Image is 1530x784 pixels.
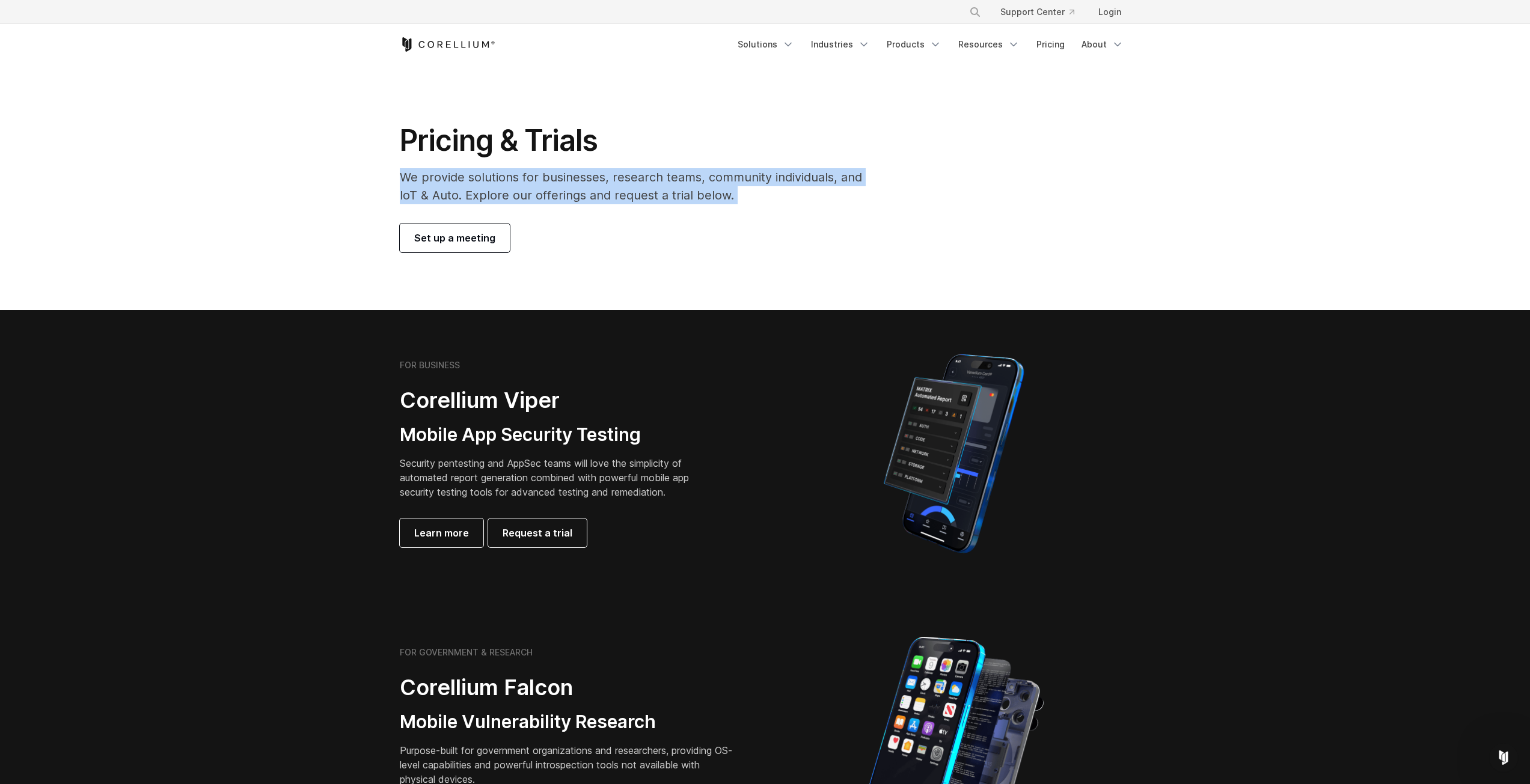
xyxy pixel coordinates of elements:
[880,34,949,55] a: Products
[951,34,1027,55] a: Resources
[730,34,1131,55] div: Navigation Menu
[863,348,1044,559] img: Corellium MATRIX automated report on iPhone showing app vulnerability test results across securit...
[1489,743,1518,772] iframe: Intercom live chat
[1029,34,1072,55] a: Pricing
[400,518,483,547] a: Learn more
[400,387,708,414] h2: Corellium Viper
[414,526,469,540] span: Learn more
[400,456,708,499] p: Security pentesting and AppSec teams will love the simplicity of automated report generation comb...
[400,168,879,204] p: We provide solutions for businesses, research teams, community individuals, and IoT & Auto. Explo...
[804,34,877,55] a: Industries
[488,518,587,547] a: Request a trial
[503,526,572,540] span: Request a trial
[1074,34,1131,55] a: About
[400,123,879,159] h1: Pricing & Trials
[414,231,495,245] span: Set up a meeting
[400,223,510,252] a: Set up a meeting
[1089,1,1131,23] a: Login
[400,674,736,701] h2: Corellium Falcon
[730,34,801,55] a: Solutions
[991,1,1084,23] a: Support Center
[400,360,460,371] h6: FOR BUSINESS
[400,647,533,658] h6: FOR GOVERNMENT & RESEARCH
[400,711,736,734] h3: Mobile Vulnerability Research
[964,1,986,23] button: Search
[400,424,708,446] h3: Mobile App Security Testing
[400,37,495,52] a: Corellium Home
[955,1,1131,23] div: Navigation Menu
